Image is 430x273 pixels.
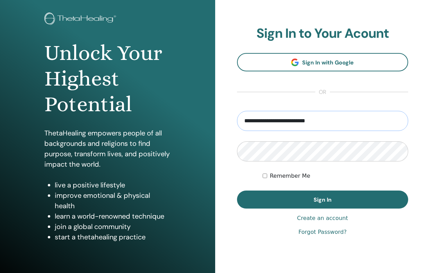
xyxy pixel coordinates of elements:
span: Sign In with Google [302,59,354,66]
div: Keep me authenticated indefinitely or until I manually logout [263,172,408,180]
span: or [315,88,330,96]
li: join a global community [55,221,170,232]
span: Sign In [314,196,332,203]
a: Create an account [297,214,348,222]
li: start a thetahealing practice [55,232,170,242]
li: improve emotional & physical health [55,190,170,211]
h1: Unlock Your Highest Potential [44,40,170,117]
h2: Sign In to Your Acount [237,26,409,42]
label: Remember Me [270,172,310,180]
li: learn a world-renowned technique [55,211,170,221]
li: live a positive lifestyle [55,180,170,190]
a: Forgot Password? [298,228,346,236]
button: Sign In [237,191,409,209]
p: ThetaHealing empowers people of all backgrounds and religions to find purpose, transform lives, a... [44,128,170,169]
a: Sign In with Google [237,53,409,71]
